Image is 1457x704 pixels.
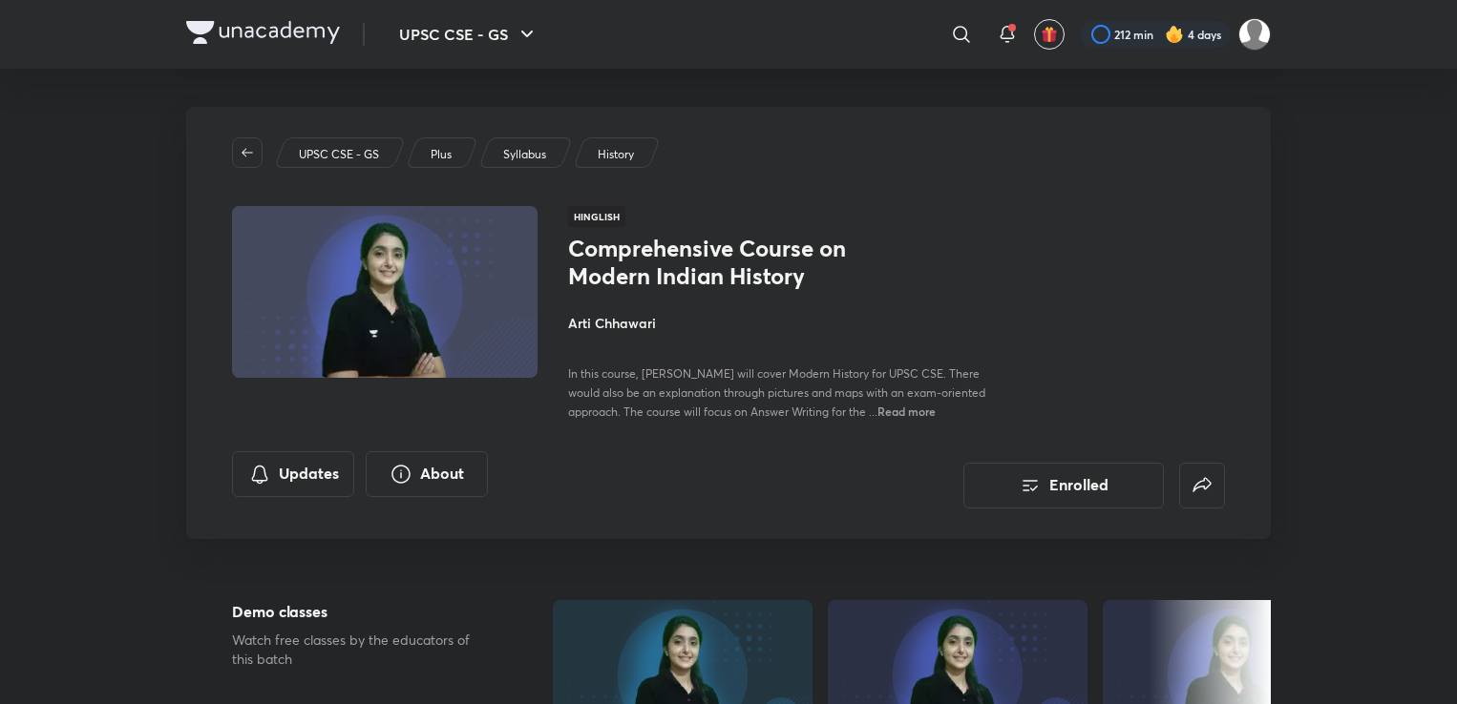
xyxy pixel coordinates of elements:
[296,146,383,163] a: UPSC CSE - GS
[232,600,492,623] h5: Demo classes
[500,146,550,163] a: Syllabus
[1165,25,1184,44] img: streak
[299,146,379,163] p: UPSC CSE - GS
[431,146,452,163] p: Plus
[366,451,488,497] button: About
[232,451,354,497] button: Updates
[503,146,546,163] p: Syllabus
[568,313,996,333] h4: Arti Chhawari
[598,146,634,163] p: History
[568,366,985,419] span: In this course, [PERSON_NAME] will cover Modern History for UPSC CSE. There would also be an expl...
[568,206,625,227] span: Hinglish
[1034,19,1065,50] button: avatar
[1179,463,1225,508] button: false
[232,631,492,669] p: Watch free classes by the educators of this batch
[1238,18,1271,51] img: Amrendra sharma
[568,235,880,290] h1: Comprehensive Course on Modern Indian History
[229,204,540,380] img: Thumbnail
[963,463,1164,508] button: Enrolled
[186,21,340,49] a: Company Logo
[1041,26,1058,43] img: avatar
[877,404,936,419] span: Read more
[428,146,455,163] a: Plus
[595,146,638,163] a: History
[186,21,340,44] img: Company Logo
[388,15,550,53] button: UPSC CSE - GS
